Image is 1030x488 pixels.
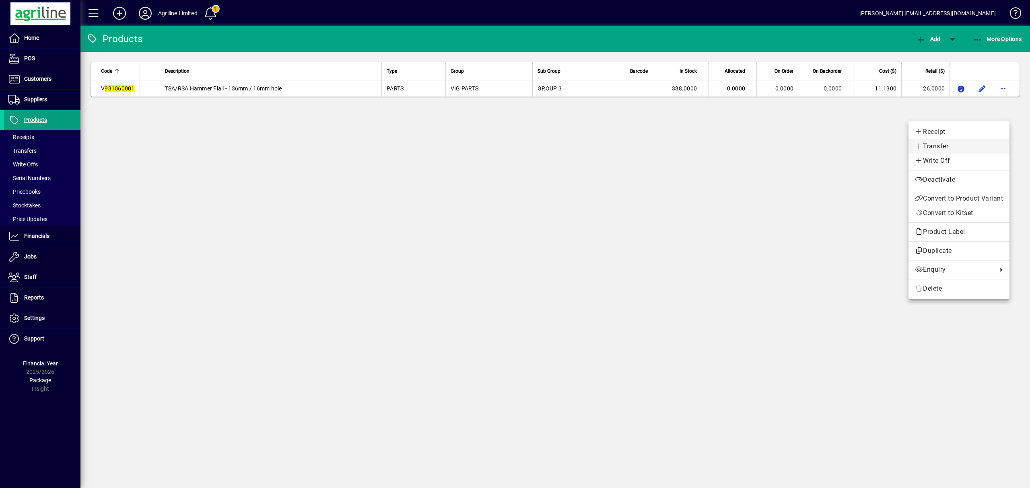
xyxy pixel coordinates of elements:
span: Transfer [915,141,1003,151]
span: Enquiry [915,265,993,275]
span: Convert to Product Variant [915,194,1003,203]
button: Deactivate product [908,172,1009,187]
span: Product Label [915,228,969,236]
span: Receipt [915,127,1003,137]
span: Duplicate [915,246,1003,256]
span: Deactivate [915,175,1003,185]
span: Convert to Kitset [915,208,1003,218]
span: Delete [915,284,1003,293]
span: Write Off [915,156,1003,166]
